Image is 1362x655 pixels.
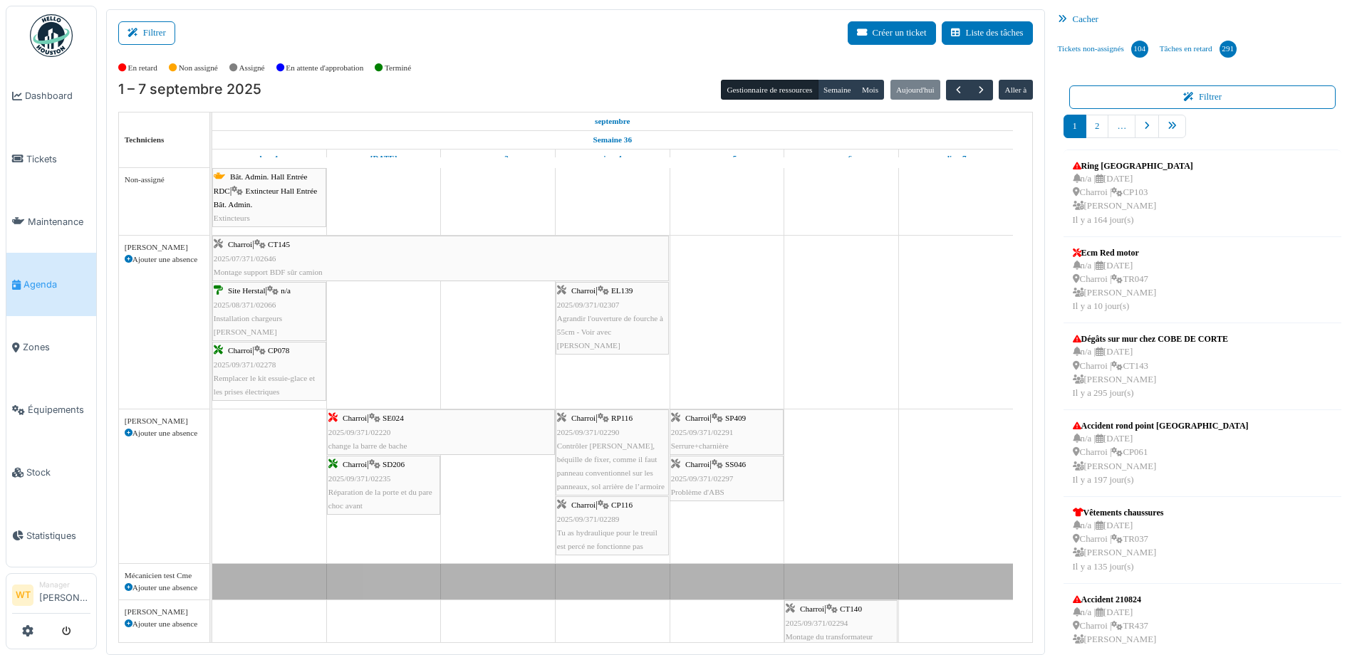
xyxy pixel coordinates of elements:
[214,172,308,194] span: Bât. Admin. Hall Entrée RDC
[713,150,740,167] a: 5 septembre 2025
[328,441,407,450] span: change la barre de bache
[800,604,824,613] span: Charroi
[268,346,289,355] span: CP078
[228,286,266,295] span: Site Herstal
[1064,115,1086,138] a: 1
[385,62,411,74] label: Terminé
[890,80,940,100] button: Aujourd'hui
[383,460,405,468] span: SD206
[1069,85,1336,109] button: Filtrer
[212,566,255,578] span: Vacances
[1073,332,1228,345] div: Dégâts sur mur chez COBE DE CORTE
[1131,41,1148,58] div: 104
[125,415,204,427] div: [PERSON_NAME]
[328,488,432,510] span: Réparation de la porte et du pare choc avant
[725,460,746,468] span: SS046
[1069,416,1252,491] a: Accident rond point [GEOGRAPHIC_DATA] n/a |[DATE] Charroi |CP061 [PERSON_NAME]Il y a 197 jour(s)
[383,414,404,422] span: SE024
[1108,115,1135,138] a: …
[214,238,667,279] div: |
[281,286,291,295] span: n/a
[671,458,782,499] div: |
[328,474,391,483] span: 2025/09/371/02235
[214,187,317,209] span: Extincteur Hall Entrée Bât. Admin.
[1069,329,1232,404] a: Dégâts sur mur chez COBE DE CORTE n/a |[DATE] Charroi |CT143 [PERSON_NAME]Il y a 295 jour(s)
[1064,115,1342,150] nav: pager
[228,346,252,355] span: Charroi
[611,286,633,295] span: EL139
[328,412,553,453] div: |
[611,414,633,422] span: RP116
[125,606,204,618] div: [PERSON_NAME]
[671,441,729,450] span: Serrure+charnière
[214,268,323,276] span: Montage support BDF sûr camion
[6,253,96,315] a: Agenda
[26,152,90,166] span: Tickets
[600,150,625,167] a: 4 septembre 2025
[856,80,885,100] button: Mois
[6,441,96,504] a: Stock
[591,112,634,130] a: 1 septembre 2025
[125,174,204,186] div: Non-assigné
[557,515,620,523] span: 2025/09/371/02289
[557,284,667,352] div: |
[840,604,862,613] span: CT140
[343,414,367,422] span: Charroi
[28,215,90,229] span: Maintenance
[24,278,90,291] span: Agenda
[827,150,856,167] a: 6 septembre 2025
[125,582,204,594] div: Ajouter une absence
[118,21,175,45] button: Filtrer
[125,570,204,582] div: Mécanicien test Cme
[328,428,391,436] span: 2025/09/371/02220
[6,65,96,127] a: Dashboard
[214,374,315,396] span: Remplacer le kit essuie-glace et les prises électriques
[1073,519,1164,574] div: n/a | [DATE] Charroi | TR037 [PERSON_NAME] Il y a 135 jour(s)
[671,488,724,496] span: Problème d'ABS
[30,14,73,57] img: Badge_color-CXgf-gQk.svg
[1073,419,1249,432] div: Accident rond point [GEOGRAPHIC_DATA]
[6,190,96,253] a: Maintenance
[685,460,709,468] span: Charroi
[214,360,276,369] span: 2025/09/371/02278
[1073,246,1157,259] div: Ecm Red motor
[1073,259,1157,314] div: n/a | [DATE] Charroi | TR047 [PERSON_NAME] Il y a 10 jour(s)
[685,414,709,422] span: Charroi
[942,21,1033,45] button: Liste des tâches
[721,80,818,100] button: Gestionnaire de ressources
[671,412,782,453] div: |
[214,214,250,222] span: Extincteurs
[367,150,401,167] a: 2 septembre 2025
[25,89,90,103] span: Dashboard
[818,80,857,100] button: Semaine
[848,21,936,45] button: Créer un ticket
[1073,593,1157,606] div: Accident 210824
[786,619,848,627] span: 2025/09/371/02294
[571,286,596,295] span: Charroi
[1073,159,1193,172] div: Ring [GEOGRAPHIC_DATA]
[26,466,90,479] span: Stock
[557,528,657,550] span: Tu as hydraulique pour le treuil est percé ne fonctionne pas
[999,80,1032,100] button: Aller à
[214,300,276,309] span: 2025/08/371/02066
[557,428,620,436] span: 2025/09/371/02290
[484,150,511,167] a: 3 septembre 2025
[1073,506,1164,519] div: Vêtements chaussures
[6,127,96,190] a: Tickets
[214,344,325,399] div: |
[6,316,96,379] a: Zones
[671,474,734,483] span: 2025/09/371/02297
[256,150,282,167] a: 1 septembre 2025
[214,254,276,263] span: 2025/07/371/02646
[6,379,96,441] a: Équipements
[286,62,363,74] label: En attente d'approbation
[946,80,969,100] button: Précédent
[1086,115,1108,138] a: 2
[125,241,204,253] div: [PERSON_NAME]
[28,403,90,416] span: Équipements
[328,458,439,513] div: |
[214,284,325,339] div: |
[12,580,90,614] a: WT Manager[PERSON_NAME]
[1052,30,1154,68] a: Tickets non-assignés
